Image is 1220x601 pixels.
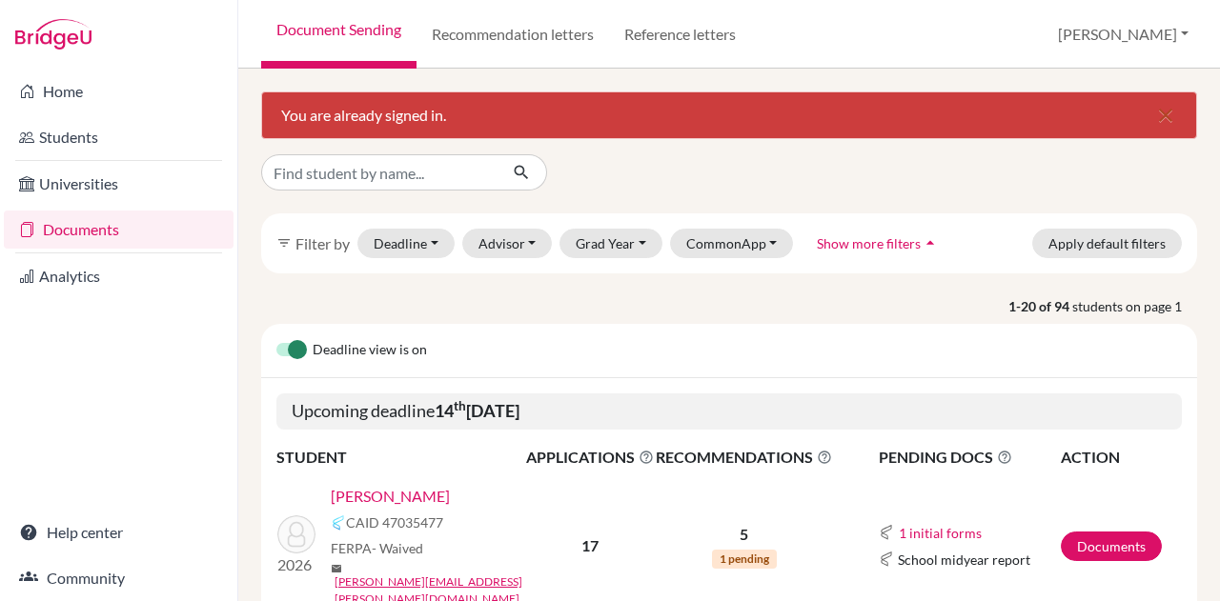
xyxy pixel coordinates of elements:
a: Community [4,559,234,597]
button: Grad Year [559,229,662,258]
strong: 1-20 of 94 [1008,296,1072,316]
a: Documents [4,210,234,249]
button: Advisor [462,229,553,258]
img: Common App logo [331,515,346,531]
a: Universities [4,165,234,203]
a: Home [4,72,234,110]
span: School midyear report [898,550,1030,570]
h5: Upcoming deadline [276,393,1182,430]
img: Atzbach, Amelia [277,515,315,553]
span: CAID 47035477 [346,512,443,532]
img: Common App logo [879,525,894,540]
p: 2026 [277,553,315,576]
sup: th [454,398,466,413]
span: FERPA [331,538,423,558]
a: [PERSON_NAME] [331,485,450,508]
a: Analytics [4,257,234,295]
i: close [1154,104,1177,127]
img: Common App logo [879,551,894,567]
span: Filter by [295,234,350,252]
i: arrow_drop_up [921,233,940,252]
button: Deadline [357,229,455,258]
button: CommonApp [670,229,794,258]
th: STUDENT [276,445,525,470]
button: [PERSON_NAME] [1049,16,1197,52]
span: students on page 1 [1072,296,1197,316]
b: 14 [DATE] [435,400,519,421]
button: Show more filtersarrow_drop_up [801,229,956,258]
span: PENDING DOCS [879,446,1059,469]
span: Deadline view is on [313,339,427,362]
a: Help center [4,513,234,551]
span: mail [331,563,342,574]
th: ACTION [1060,445,1182,470]
span: APPLICATIONS [526,446,654,469]
p: 5 [656,523,832,546]
input: Find student by name... [261,154,498,190]
span: 1 pending [712,550,777,569]
i: filter_list [276,235,292,250]
button: 1 initial forms [898,522,983,544]
button: Apply default filters [1032,229,1182,258]
b: 17 [581,536,599,554]
span: - Waived [372,540,423,556]
img: Bridge-U [15,19,91,50]
a: Documents [1061,531,1162,561]
div: You are already signed in. [261,91,1197,139]
button: Close [1135,92,1196,138]
span: Show more filters [817,235,921,251]
a: Students [4,118,234,156]
span: RECOMMENDATIONS [656,446,832,469]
